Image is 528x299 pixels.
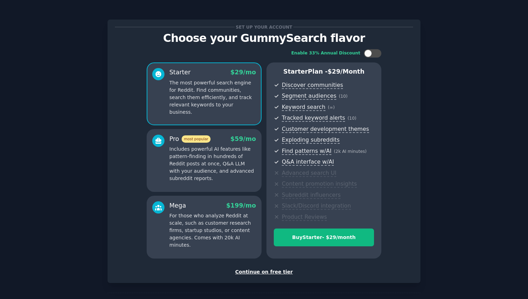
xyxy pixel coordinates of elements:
span: Advanced search UI [282,170,336,177]
div: Buy Starter - $ 29 /month [274,234,374,241]
span: Tracked keyword alerts [282,114,345,122]
div: Enable 33% Annual Discount [291,50,360,57]
span: ( 2k AI minutes ) [334,149,367,154]
div: Continue on free tier [115,268,413,276]
p: Starter Plan - [274,67,374,76]
p: The most powerful search engine for Reddit. Find communities, search them efficiently, and track ... [169,79,256,116]
span: Keyword search [282,104,325,111]
span: ( 10 ) [339,94,347,99]
p: Includes powerful AI features like pattern-finding in hundreds of Reddit posts at once, Q&A LLM w... [169,145,256,182]
span: ( 10 ) [347,116,356,121]
span: Slack/Discord integration [282,202,351,210]
span: Subreddit influencers [282,192,340,199]
span: $ 29 /month [328,68,365,75]
span: Discover communities [282,82,343,89]
span: $ 199 /mo [226,202,256,209]
span: Content promotion insights [282,180,357,188]
p: For those who analyze Reddit at scale, such as customer research firms, startup studios, or conte... [169,212,256,249]
span: most popular [182,135,211,143]
span: Product Reviews [282,214,327,221]
span: $ 59 /mo [230,135,256,142]
span: Segment audiences [282,92,336,100]
span: Customer development themes [282,126,369,133]
span: ( ∞ ) [328,105,335,110]
div: Starter [169,68,191,77]
p: Choose your GummySearch flavor [115,32,413,44]
div: Pro [169,135,211,143]
span: Set up your account [235,23,294,31]
span: Exploding subreddits [282,136,339,144]
div: Mega [169,201,186,210]
span: Q&A interface w/AI [282,158,334,166]
span: $ 29 /mo [230,69,256,76]
span: Find patterns w/AI [282,148,331,155]
button: BuyStarter- $29/month [274,229,374,246]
